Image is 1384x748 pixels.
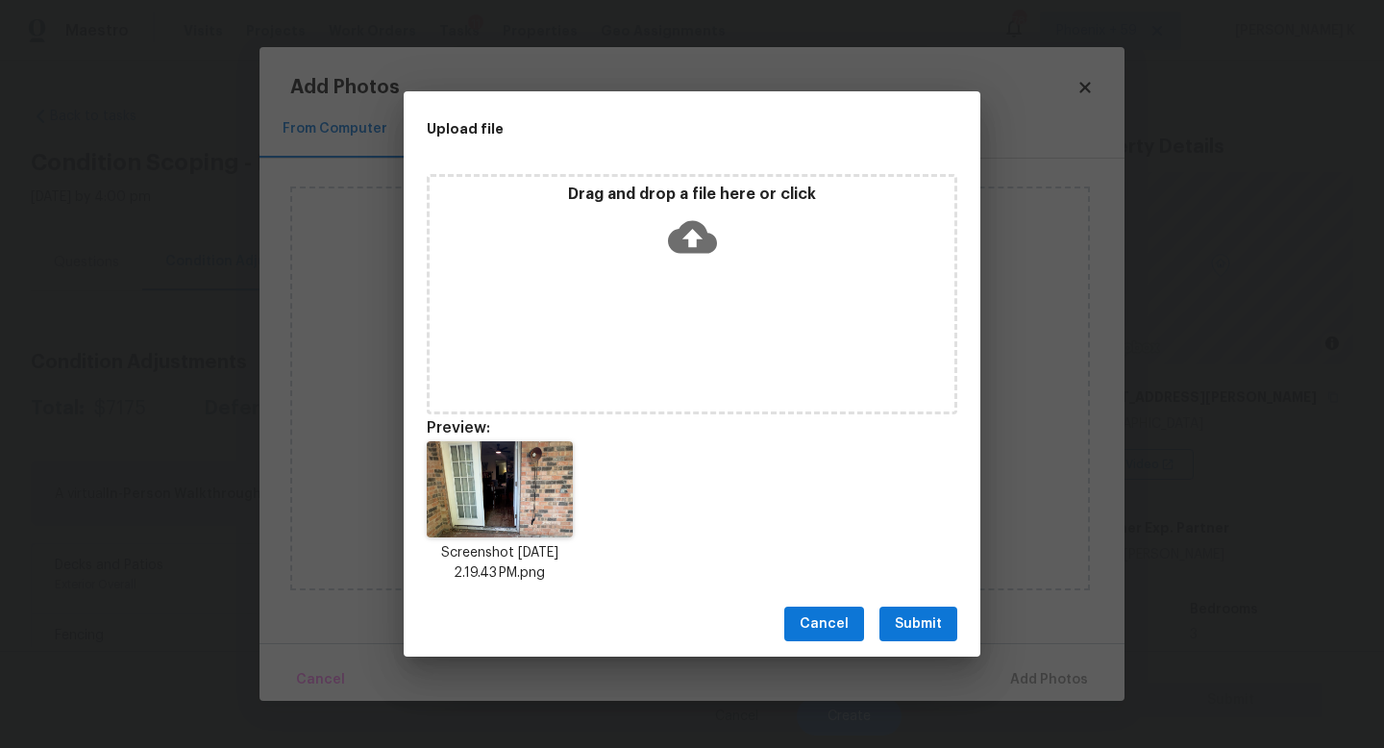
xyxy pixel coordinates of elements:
[895,612,942,636] span: Submit
[800,612,849,636] span: Cancel
[427,118,871,139] h2: Upload file
[427,543,573,584] p: Screenshot [DATE] 2.19.43 PM.png
[879,607,957,642] button: Submit
[784,607,864,642] button: Cancel
[427,441,573,537] img: +H8sry1JdZFbKAAAAAElFTkSuQmCC
[430,185,954,205] p: Drag and drop a file here or click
